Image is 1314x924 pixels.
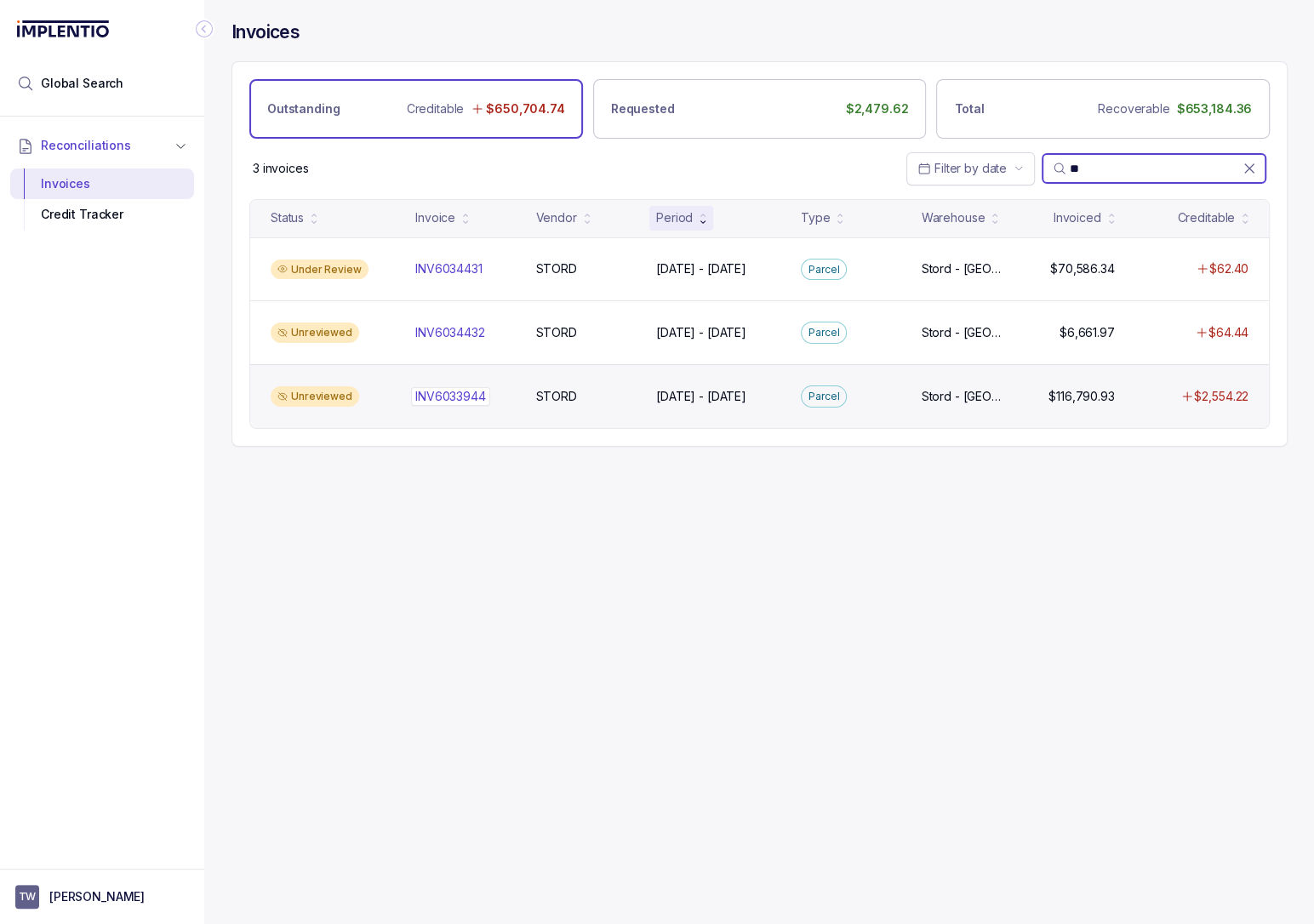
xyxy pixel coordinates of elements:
p: Stord - [GEOGRAPHIC_DATA] [922,388,1008,405]
div: Under Review [271,260,368,280]
p: INV6034432 [415,324,485,341]
p: STORD [536,324,577,341]
p: $2,479.62 [846,100,909,117]
div: Creditable [1177,209,1235,226]
p: 3 invoices [253,160,309,177]
search: Date Range Picker [917,160,1007,177]
p: Recoverable [1098,100,1169,117]
p: STORD [536,260,577,277]
p: $70,586.34 [1050,260,1115,277]
p: [DATE] - [DATE] [656,324,746,341]
button: Date Range Picker [906,152,1035,185]
p: $64.44 [1208,324,1248,341]
p: $650,704.74 [486,100,564,117]
p: $6,661.97 [1060,324,1115,341]
div: Status [271,209,304,226]
p: [DATE] - [DATE] [656,260,746,277]
span: User initials [15,885,39,909]
p: $653,184.36 [1177,100,1252,117]
p: STORD [536,388,577,405]
button: Reconciliations [10,127,194,164]
span: Global Search [41,75,123,92]
div: Invoiced [1054,209,1101,226]
button: User initials[PERSON_NAME] [15,885,189,909]
div: Invoice [415,209,455,226]
p: Creditable [407,100,465,117]
p: $116,790.93 [1048,388,1114,405]
div: Remaining page entries [253,160,309,177]
div: Collapse Icon [194,19,214,39]
div: Unreviewed [271,322,359,343]
div: Type [801,209,830,226]
span: Filter by date [934,161,1007,175]
div: Warehouse [922,209,985,226]
div: Invoices [24,168,180,199]
p: Parcel [808,261,839,278]
h4: Invoices [231,20,300,44]
p: Parcel [808,324,839,341]
div: Unreviewed [271,386,359,407]
p: Parcel [808,388,839,405]
p: Requested [611,100,675,117]
p: Total [954,100,984,117]
p: $62.40 [1209,260,1248,277]
p: Stord - [GEOGRAPHIC_DATA] [922,260,1008,277]
p: INV6033944 [411,387,490,406]
p: Outstanding [267,100,340,117]
span: Reconciliations [41,137,131,154]
p: [PERSON_NAME] [49,888,145,905]
div: Credit Tracker [24,199,180,230]
div: Reconciliations [10,165,194,234]
p: $2,554.22 [1194,388,1248,405]
p: Stord - [GEOGRAPHIC_DATA] [922,324,1008,341]
p: [DATE] - [DATE] [656,388,746,405]
div: Vendor [536,209,577,226]
p: INV6034431 [415,260,483,277]
div: Period [656,209,693,226]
